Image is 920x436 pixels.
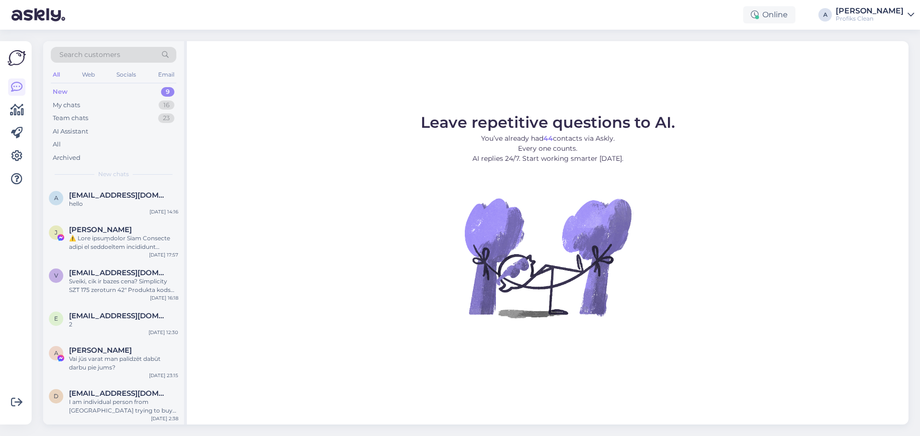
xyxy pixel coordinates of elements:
div: 2 [69,320,178,329]
div: 23 [158,113,174,123]
span: e [54,315,58,322]
div: All [51,68,62,81]
div: [DATE] 2:38 [151,415,178,422]
span: valtersvitols@gmail.com [69,268,169,277]
div: hello [69,200,178,208]
img: No Chat active [461,171,634,344]
p: You’ve already had contacts via Askly. Every one counts. AI replies 24/7. Start working smarter [... [421,134,675,164]
span: Asan Faddal [69,346,132,355]
span: ds3660857@gmail.com [69,389,169,398]
div: Vai jūs varat man palīdzēt dabūt darbu pie jums? [69,355,178,372]
div: [DATE] 23:15 [149,372,178,379]
a: [PERSON_NAME]Profiks Clean [836,7,914,22]
span: a [54,194,58,201]
div: [DATE] 12:30 [149,329,178,336]
span: New chats [98,170,129,179]
div: Sveiki, cik ir bazes cena? Simplicity SZT 175 zeroturn 42" Produkta kods SI2691923 [69,277,178,294]
div: AI Assistant [53,127,88,136]
span: A [54,349,58,357]
div: ⚠️ Lore ipsum̧dolor Sīam Consecte adipi el seddoeǐtem incididunt utlaborēetd māa̧. En̄a mini ... [69,234,178,251]
div: A [818,8,832,22]
div: Email [156,68,176,81]
span: e.zinenko64@gmail.com [69,312,169,320]
div: [DATE] 16:18 [150,294,178,302]
div: [PERSON_NAME] [836,7,904,15]
span: d [54,392,58,400]
div: Profiks Clean [836,15,904,22]
div: 9 [161,87,174,97]
div: My chats [53,101,80,110]
div: 16 [159,101,174,110]
b: 44 [543,134,553,143]
span: Search customers [59,50,120,60]
span: Leave repetitive questions to AI. [421,113,675,132]
div: [DATE] 14:16 [149,208,178,215]
div: I am individual person from [GEOGRAPHIC_DATA] trying to buy good toilet plunger please help me to... [69,398,178,415]
span: alzahraassh@gmail.com [69,191,169,200]
div: Web [80,68,97,81]
span: Johana Caballero [69,225,132,234]
div: Team chats [53,113,88,123]
span: J [55,229,57,236]
div: Archived [53,153,80,163]
div: [DATE] 17:57 [149,251,178,258]
div: New [53,87,68,97]
div: All [53,140,61,149]
div: Online [743,6,795,23]
span: v [54,272,58,279]
img: Askly Logo [8,49,26,67]
div: Socials [115,68,138,81]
